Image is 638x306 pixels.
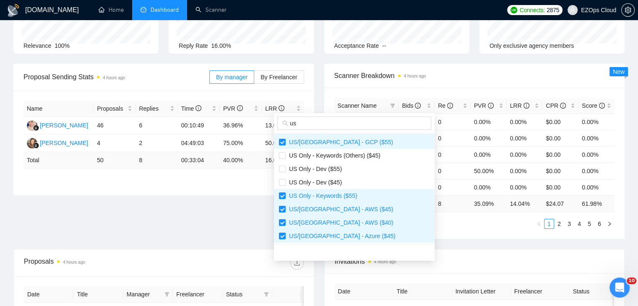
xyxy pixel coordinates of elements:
button: setting [621,3,635,17]
td: 00:33:04 [178,152,220,169]
span: search [282,120,288,126]
span: Scanner Name [338,102,377,109]
span: US/[GEOGRAPHIC_DATA] - AWS ($45) [286,206,393,213]
td: 14.04 % [507,195,543,212]
td: 04:49:03 [178,135,220,152]
td: 61.98 % [578,195,615,212]
span: Acceptance Rate [334,42,379,49]
a: 3 [565,219,574,228]
span: info-circle [560,103,566,109]
span: info-circle [195,105,201,111]
td: 0.00% [507,114,543,130]
span: filter [388,99,397,112]
span: Scanner Breakdown [334,70,615,81]
span: info-circle [523,103,529,109]
td: 0.00% [507,179,543,195]
td: 0 [435,146,471,163]
span: 10 [627,277,636,284]
img: gigradar-bm.png [33,125,39,131]
a: 4 [575,219,584,228]
span: left [536,221,542,226]
td: 0.00% [578,146,615,163]
td: $0.00 [542,179,578,195]
td: 0 [435,114,471,130]
td: $ 24.07 [542,195,578,212]
time: 4 hours ago [103,75,125,80]
span: US/[GEOGRAPHIC_DATA] - AWS ($40) [286,219,393,226]
span: info-circle [279,105,284,111]
img: upwork-logo.png [510,7,517,13]
span: LRR [510,102,529,109]
td: 0.00% [578,163,615,179]
span: PVR [474,102,494,109]
th: Proposals [94,101,135,117]
th: Freelancer [173,286,222,303]
th: Replies [135,101,177,117]
li: 5 [584,219,594,229]
span: Proposal Sending Stats [23,72,209,82]
td: 2 [135,135,177,152]
time: 4 hours ago [63,260,85,265]
div: [PERSON_NAME] [40,138,88,148]
th: Title [393,283,452,300]
span: Dashboard [151,6,179,13]
img: AJ [27,120,37,131]
th: Manager [123,286,173,303]
td: 16.00 % [262,152,304,169]
td: $0.00 [542,130,578,146]
td: 50.00% [471,163,507,179]
a: 5 [585,219,594,228]
td: 75.00% [220,135,262,152]
th: Date [24,286,73,303]
span: filter [164,292,169,297]
div: Proposals [24,256,164,270]
th: Title [73,286,123,303]
span: CPR [546,102,565,109]
td: 13.04% [262,117,304,135]
td: 0.00% [471,114,507,130]
span: Status [226,290,260,299]
span: 2875 [547,5,559,15]
span: By manager [216,74,247,80]
li: 6 [594,219,604,229]
span: filter [163,288,171,301]
span: info-circle [237,105,243,111]
td: 0.00% [507,163,543,179]
a: 2 [555,219,564,228]
span: info-circle [599,103,605,109]
td: 0.00% [471,130,507,146]
a: setting [621,7,635,13]
td: 50 [94,152,135,169]
span: US/[GEOGRAPHIC_DATA] - Azure ($45) [286,233,396,239]
span: Only exclusive agency members [490,42,574,49]
td: $0.00 [542,146,578,163]
span: New [613,68,625,75]
img: NK [27,138,37,148]
span: By Freelancer [260,74,297,80]
td: 6 [135,117,177,135]
td: 8 [435,195,471,212]
img: gigradar-bm.png [33,143,39,148]
button: download [290,256,304,270]
td: 46 [94,117,135,135]
a: 1 [544,219,554,228]
td: 00:10:49 [178,117,220,135]
td: 50.00% [262,135,304,152]
span: Score [582,102,604,109]
td: 0.00% [578,179,615,195]
span: -- [382,42,386,49]
div: [PERSON_NAME] [40,121,88,130]
td: 40.00 % [220,152,262,169]
span: user [570,7,576,13]
th: Status [570,283,628,300]
span: PVR [223,105,243,112]
time: 4 hours ago [404,74,426,78]
td: 0.00% [578,130,615,146]
td: 0.00% [578,114,615,130]
td: 0.00% [471,179,507,195]
span: Time [181,105,201,112]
